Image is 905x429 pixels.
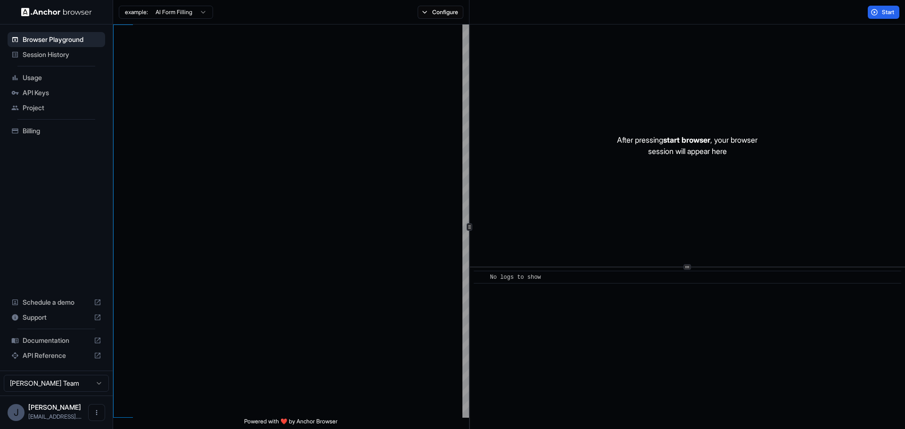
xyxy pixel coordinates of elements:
[8,85,105,100] div: API Keys
[23,313,90,322] span: Support
[8,32,105,47] div: Browser Playground
[490,274,541,281] span: No logs to show
[8,310,105,325] div: Support
[418,6,463,19] button: Configure
[23,103,101,113] span: Project
[8,295,105,310] div: Schedule a demo
[8,123,105,138] div: Billing
[478,273,483,282] span: ​
[23,298,90,307] span: Schedule a demo
[88,404,105,421] button: Open menu
[663,135,710,145] span: start browser
[21,8,92,16] img: Anchor Logo
[8,333,105,348] div: Documentation
[28,413,82,420] span: jteetet@gmail.com
[8,70,105,85] div: Usage
[23,336,90,345] span: Documentation
[868,6,899,19] button: Start
[23,35,101,44] span: Browser Playground
[8,348,105,363] div: API Reference
[23,126,101,136] span: Billing
[8,404,25,421] div: J
[23,50,101,59] span: Session History
[244,418,337,429] span: Powered with ❤️ by Anchor Browser
[125,8,148,16] span: example:
[23,73,101,82] span: Usage
[882,8,895,16] span: Start
[617,134,757,157] p: After pressing , your browser session will appear here
[23,88,101,97] span: API Keys
[28,403,81,411] span: Justin Teeter
[8,47,105,62] div: Session History
[23,351,90,360] span: API Reference
[8,100,105,115] div: Project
